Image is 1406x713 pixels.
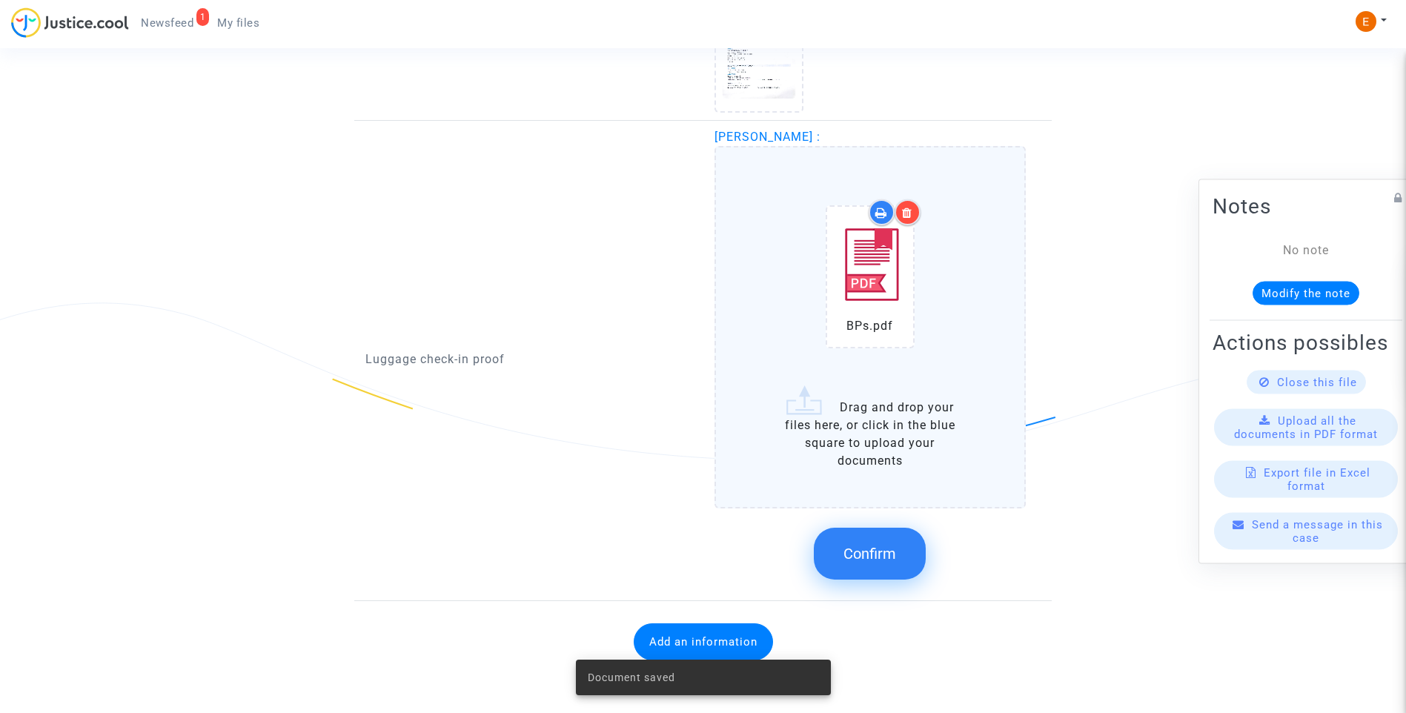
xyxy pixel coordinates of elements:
img: jc-logo.svg [11,7,129,38]
h2: Actions possibles [1213,330,1399,356]
a: 1Newsfeed [129,12,205,34]
p: Luggage check-in proof [365,350,692,368]
button: Modify the note [1253,282,1359,305]
span: Close this file [1277,376,1357,389]
a: My files [205,12,271,34]
div: No note [1235,242,1377,259]
button: Add an information [634,623,773,660]
span: [PERSON_NAME] : [714,130,820,144]
span: Document saved [588,670,675,685]
button: Confirm [814,528,926,580]
span: Export file in Excel format [1264,466,1370,493]
div: 1 [196,8,210,26]
span: Newsfeed [141,16,193,30]
h2: Notes [1213,193,1399,219]
span: My files [217,16,259,30]
span: Send a message in this case [1252,518,1383,545]
span: Upload all the documents in PDF format [1234,414,1378,441]
span: Confirm [843,545,896,563]
img: ACg8ocIeiFvHKe4dA5oeRFd_CiCnuxWUEc1A2wYhRJE3TTWt=s96-c [1356,11,1376,32]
